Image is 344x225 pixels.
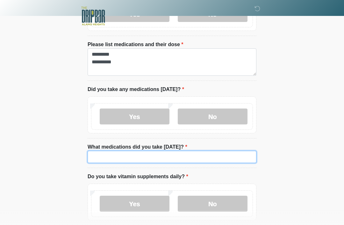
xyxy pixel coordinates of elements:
label: No [178,109,247,124]
label: Please list medications and their dose [88,41,183,48]
label: Yes [100,109,169,124]
label: No [178,196,247,212]
label: Did you take any medications [DATE]? [88,86,184,93]
label: What medications did you take [DATE]? [88,143,187,151]
label: Do you take vitamin supplements daily? [88,173,188,180]
label: Yes [100,196,169,212]
img: The DRIPBaR - Alamo Heights Logo [81,5,105,27]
